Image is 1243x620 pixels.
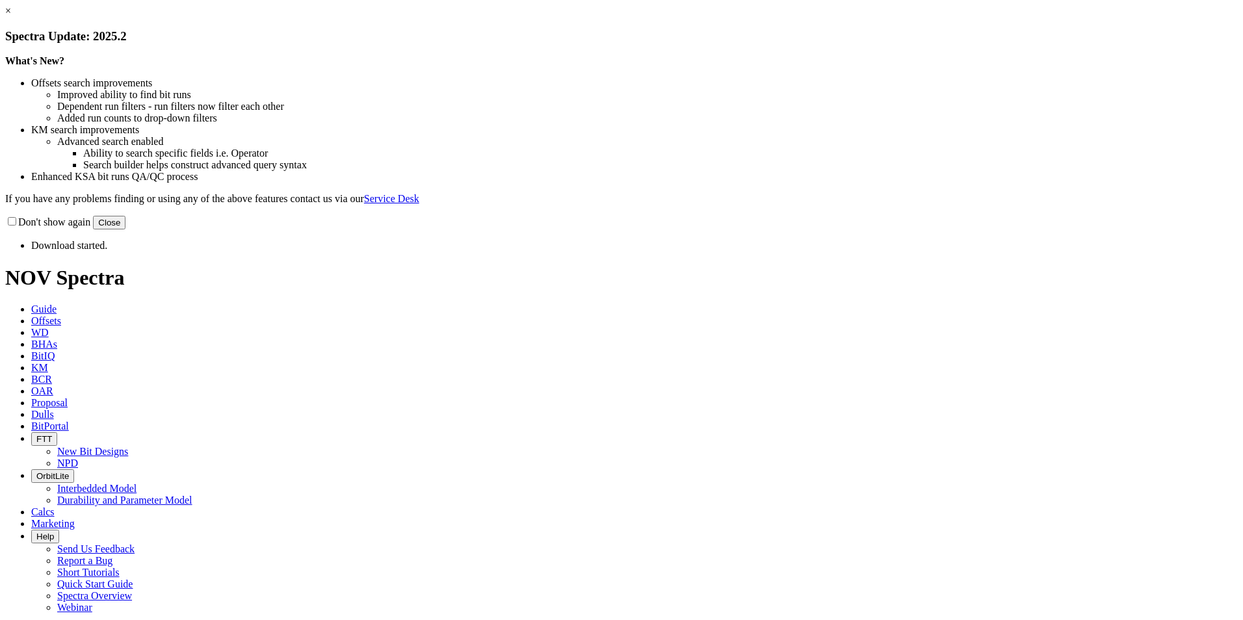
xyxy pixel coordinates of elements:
span: BitIQ [31,350,55,361]
span: Help [36,532,54,541]
li: Ability to search specific fields i.e. Operator [83,148,1238,159]
a: Short Tutorials [57,567,120,578]
span: BHAs [31,339,57,350]
li: Offsets search improvements [31,77,1238,89]
a: Report a Bug [57,555,112,566]
li: Enhanced KSA bit runs QA/QC process [31,171,1238,183]
span: Calcs [31,506,55,517]
span: KM [31,362,48,373]
a: Send Us Feedback [57,543,135,554]
li: Improved ability to find bit runs [57,89,1238,101]
span: BitPortal [31,420,69,432]
li: Search builder helps construct advanced query syntax [83,159,1238,171]
span: WD [31,327,49,338]
span: OrbitLite [36,471,69,481]
input: Don't show again [8,217,16,226]
h3: Spectra Update: 2025.2 [5,29,1238,44]
li: Added run counts to drop-down filters [57,112,1238,124]
a: Spectra Overview [57,590,132,601]
button: Close [93,216,125,229]
a: × [5,5,11,16]
strong: What's New? [5,55,64,66]
span: Download started. [31,240,107,251]
a: New Bit Designs [57,446,128,457]
span: Proposal [31,397,68,408]
span: Marketing [31,518,75,529]
a: Webinar [57,602,92,613]
li: KM search improvements [31,124,1238,136]
a: Interbedded Model [57,483,137,494]
a: Service Desk [364,193,419,204]
span: Dulls [31,409,54,420]
p: If you have any problems finding or using any of the above features contact us via our [5,193,1238,205]
span: Guide [31,304,57,315]
label: Don't show again [5,216,90,227]
span: FTT [36,434,52,444]
a: Quick Start Guide [57,578,133,589]
a: NPD [57,458,78,469]
a: Durability and Parameter Model [57,495,192,506]
li: Dependent run filters - run filters now filter each other [57,101,1238,112]
span: BCR [31,374,52,385]
span: OAR [31,385,53,396]
h1: NOV Spectra [5,266,1238,290]
li: Advanced search enabled [57,136,1238,148]
span: Offsets [31,315,61,326]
